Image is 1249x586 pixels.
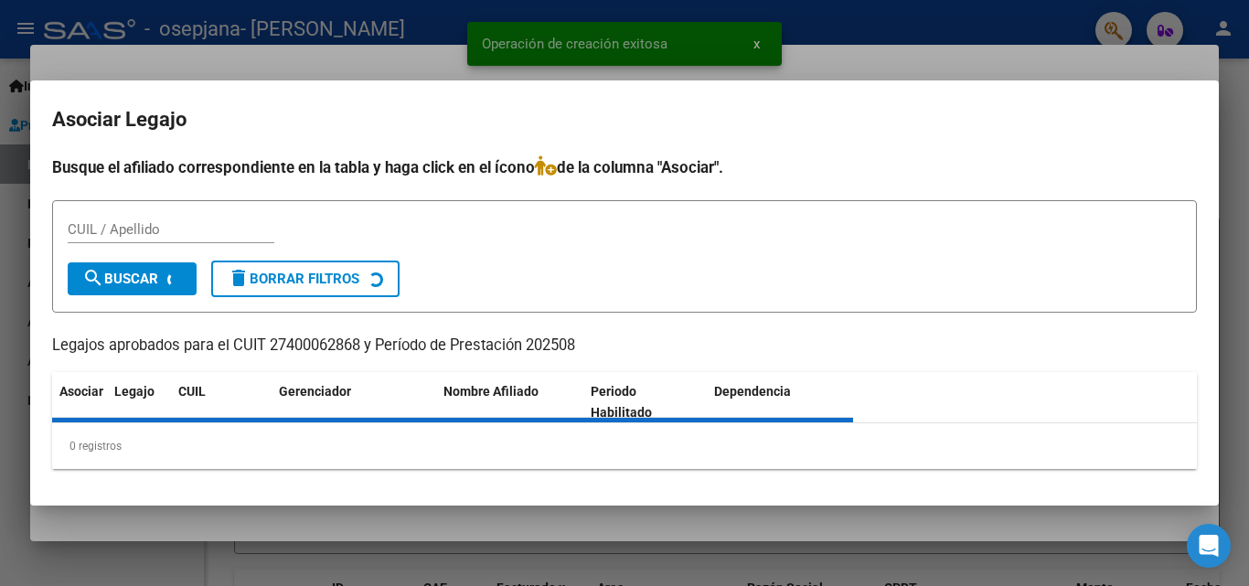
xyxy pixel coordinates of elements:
[272,372,436,432] datatable-header-cell: Gerenciador
[171,372,272,432] datatable-header-cell: CUIL
[1187,524,1231,568] div: Open Intercom Messenger
[52,155,1197,179] h4: Busque el afiliado correspondiente en la tabla y haga click en el ícono de la columna "Asociar".
[591,384,652,420] span: Periodo Habilitado
[211,261,400,297] button: Borrar Filtros
[107,372,171,432] datatable-header-cell: Legajo
[279,384,351,399] span: Gerenciador
[82,271,158,287] span: Buscar
[114,384,155,399] span: Legajo
[52,372,107,432] datatable-header-cell: Asociar
[707,372,854,432] datatable-header-cell: Dependencia
[52,102,1197,137] h2: Asociar Legajo
[178,384,206,399] span: CUIL
[228,267,250,289] mat-icon: delete
[436,372,583,432] datatable-header-cell: Nombre Afiliado
[52,423,1197,469] div: 0 registros
[82,267,104,289] mat-icon: search
[228,271,359,287] span: Borrar Filtros
[52,335,1197,357] p: Legajos aprobados para el CUIT 27400062868 y Período de Prestación 202508
[443,384,539,399] span: Nombre Afiliado
[59,384,103,399] span: Asociar
[583,372,707,432] datatable-header-cell: Periodo Habilitado
[68,262,197,295] button: Buscar
[714,384,791,399] span: Dependencia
